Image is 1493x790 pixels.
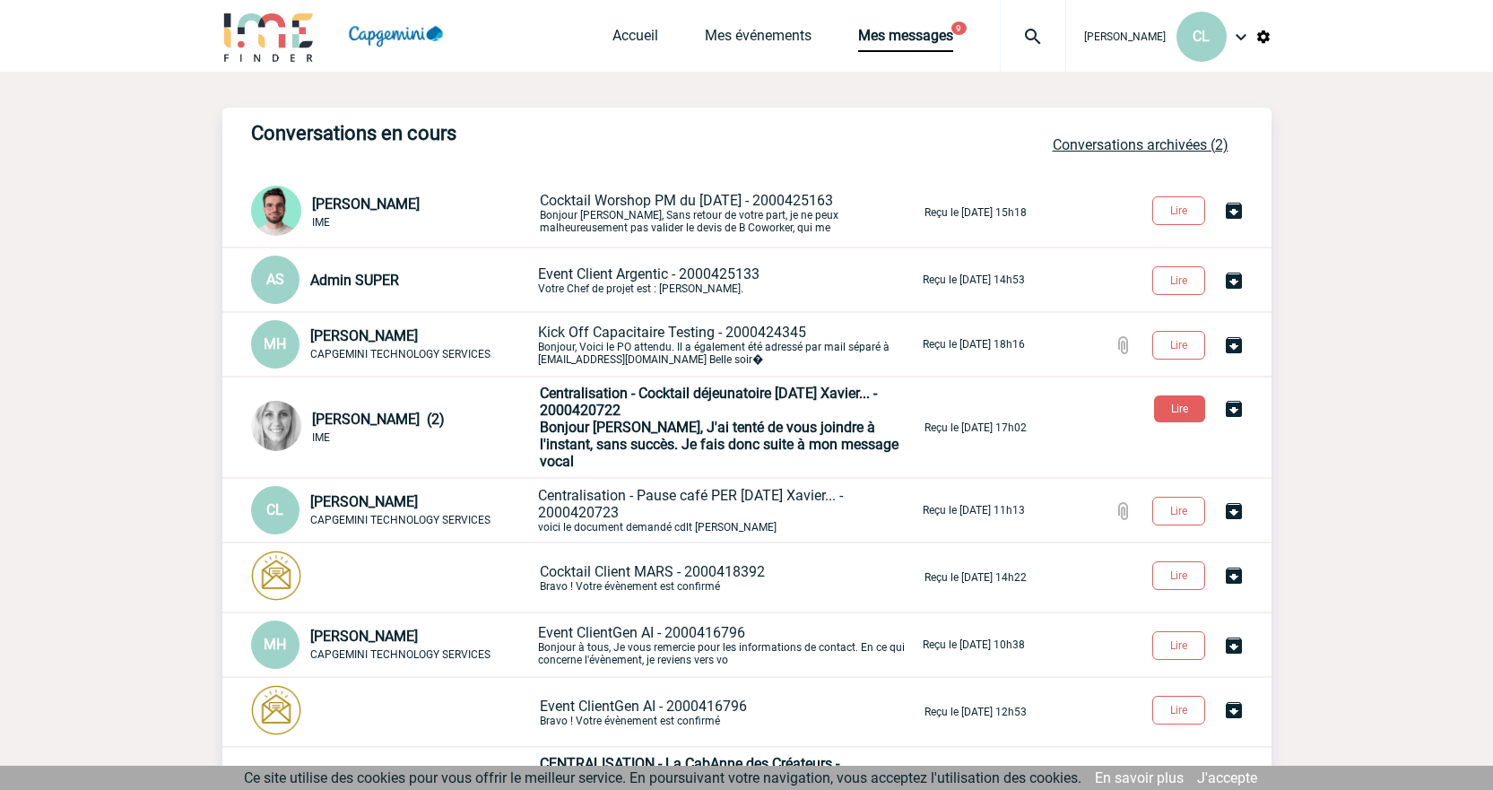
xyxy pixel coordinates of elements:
[1138,501,1223,518] a: Lire
[251,551,536,604] div: Conversation privée : Client - Agence
[1193,28,1210,45] span: CL
[924,571,1027,584] p: Reçu le [DATE] 14h22
[923,638,1025,651] p: Reçu le [DATE] 10h38
[1138,271,1223,288] a: Lire
[251,186,536,239] div: Conversation privée : Client - Agence
[538,265,760,282] span: Event Client Argentic - 2000425133
[312,195,420,213] span: [PERSON_NAME]
[1138,201,1223,218] a: Lire
[1138,566,1223,583] a: Lire
[251,401,536,455] div: Conversation privée : Client - Agence
[1152,266,1205,295] button: Lire
[923,273,1025,286] p: Reçu le [DATE] 14h53
[538,624,745,641] span: Event ClientGen AI - 2000416796
[924,706,1027,718] p: Reçu le [DATE] 12h53
[923,338,1025,351] p: Reçu le [DATE] 18h16
[1084,30,1166,43] span: [PERSON_NAME]
[251,203,1027,220] a: [PERSON_NAME] IME Cocktail Worshop PM du [DATE] - 2000425163Bonjour [PERSON_NAME], Sans retour de...
[1154,395,1205,422] button: Lire
[538,324,919,366] p: Bonjour, Voici le PO attendu. Il a également été adressé par mail séparé à [EMAIL_ADDRESS][DOMAIN...
[1223,565,1245,586] img: Archiver la conversation
[1223,635,1245,656] img: Archiver la conversation
[540,563,921,593] p: Bravo ! Votre évènement est confirmé
[251,401,301,451] img: 101029-0.jpg
[1152,196,1205,225] button: Lire
[251,500,1025,517] a: CL [PERSON_NAME] CAPGEMINI TECHNOLOGY SERVICES Centralisation - Pause café PER [DATE] Xavier... -...
[251,621,534,669] div: Conversation commune : Client - Fournisseur - Agence
[1140,399,1223,416] a: Lire
[1095,769,1184,786] a: En savoir plus
[540,563,765,580] span: Cocktail Client MARS - 2000418392
[251,186,301,236] img: 121547-2.png
[251,334,1025,352] a: MH [PERSON_NAME] CAPGEMINI TECHNOLOGY SERVICES Kick Off Capacitaire Testing - 2000424345Bonjour, ...
[312,411,445,428] span: [PERSON_NAME] (2)
[251,270,1025,287] a: AS Admin SUPER Event Client Argentic - 2000425133Votre Chef de projet est : [PERSON_NAME]. Reçu l...
[540,192,921,234] p: Bonjour [PERSON_NAME], Sans retour de votre part, je ne peux malheureusement pas valider le devis...
[251,685,301,735] img: photonotifcontact.png
[1138,335,1223,352] a: Lire
[540,192,833,209] span: Cocktail Worshop PM du [DATE] - 2000425163
[312,216,330,229] span: IME
[1138,700,1223,717] a: Lire
[538,624,919,666] p: Bonjour à tous, Je vous remercie pour les informations de contact. En ce qui concerne l'évènement...
[310,272,399,289] span: Admin SUPER
[1223,398,1245,420] img: Archiver la conversation
[312,431,330,444] span: IME
[923,504,1025,517] p: Reçu le [DATE] 11h13
[251,635,1025,652] a: MH [PERSON_NAME] CAPGEMINI TECHNOLOGY SERVICES Event ClientGen AI - 2000416796Bonjour à tous, Je ...
[310,348,490,360] span: CAPGEMINI TECHNOLOGY SERVICES
[1197,769,1257,786] a: J'accepte
[540,698,921,727] p: Bravo ! Votre évènement est confirmé
[251,418,1027,435] a: [PERSON_NAME] (2) IME Centralisation - Cocktail déjeunatoire [DATE] Xavier... - 2000420722Bonjour...
[1138,636,1223,653] a: Lire
[251,256,534,304] div: Conversation privée : Client - Agence
[251,685,536,739] div: Conversation privée : Client - Agence
[251,702,1027,719] a: Event ClientGen AI - 2000416796Bravo ! Votre évènement est confirmé Reçu le [DATE] 12h53
[310,493,418,510] span: [PERSON_NAME]
[924,421,1027,434] p: Reçu le [DATE] 17h02
[251,122,789,144] h3: Conversations en cours
[244,769,1081,786] span: Ce site utilise des cookies pour vous offrir le meilleur service. En poursuivant votre navigation...
[1223,200,1245,221] img: Archiver la conversation
[1053,136,1228,153] a: Conversations archivées (2)
[222,11,316,62] img: IME-Finder
[951,22,967,35] button: 9
[540,698,747,715] span: Event ClientGen AI - 2000416796
[1223,270,1245,291] img: Archiver la conversation
[1223,500,1245,522] img: Archiver la conversation
[540,385,877,419] span: Centralisation - Cocktail déjeunatoire [DATE] Xavier... - 2000420722
[538,487,919,534] p: voici le document demandé cdlt [PERSON_NAME]
[705,27,812,52] a: Mes événements
[540,755,839,789] span: CENTRALISATION - La CabAnne des Créateurs - 2000414448
[310,327,418,344] span: [PERSON_NAME]
[538,324,806,341] span: Kick Off Capacitaire Testing - 2000424345
[266,271,284,288] span: AS
[251,486,534,534] div: Conversation privée : Client - Agence
[858,27,953,52] a: Mes messages
[1152,561,1205,590] button: Lire
[264,335,286,352] span: MH
[310,514,490,526] span: CAPGEMINI TECHNOLOGY SERVICES
[612,27,658,52] a: Accueil
[1152,331,1205,360] button: Lire
[251,568,1027,585] a: Cocktail Client MARS - 2000418392Bravo ! Votre évènement est confirmé Reçu le [DATE] 14h22
[251,551,301,601] img: photonotifcontact.png
[251,320,534,369] div: Conversation privée : Client - Agence
[538,487,843,521] span: Centralisation - Pause café PER [DATE] Xavier... - 2000420723
[1152,631,1205,660] button: Lire
[310,628,418,645] span: [PERSON_NAME]
[264,636,286,653] span: MH
[1223,699,1245,721] img: Archiver la conversation
[924,206,1027,219] p: Reçu le [DATE] 15h18
[310,648,490,661] span: CAPGEMINI TECHNOLOGY SERVICES
[266,501,283,518] span: CL
[1223,334,1245,356] img: Archiver la conversation
[540,419,898,470] span: Bonjour [PERSON_NAME], J'ai tenté de vous joindre à l'instant, sans succès. Je fais donc suite à ...
[1152,696,1205,725] button: Lire
[1152,497,1205,525] button: Lire
[538,265,919,295] p: Votre Chef de projet est : [PERSON_NAME].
